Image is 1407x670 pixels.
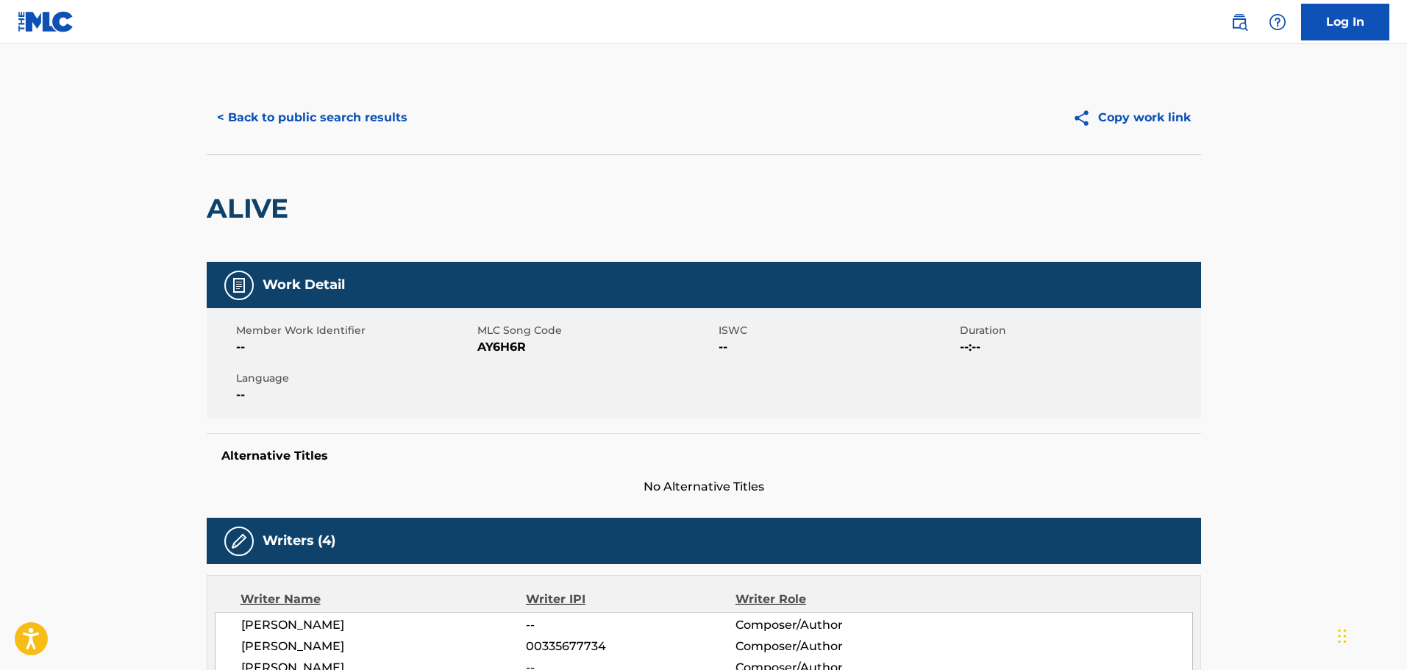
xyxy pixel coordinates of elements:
span: Composer/Author [735,616,926,634]
span: [PERSON_NAME] [241,616,527,634]
span: [PERSON_NAME] [241,638,527,655]
span: MLC Song Code [477,323,715,338]
span: Language [236,371,474,386]
img: Writers [230,532,248,550]
a: Log In [1301,4,1389,40]
img: search [1230,13,1248,31]
img: MLC Logo [18,11,74,32]
img: help [1269,13,1286,31]
button: Copy work link [1062,99,1201,136]
span: AY6H6R [477,338,715,356]
div: Help [1263,7,1292,37]
span: Composer/Author [735,638,926,655]
span: 00335677734 [526,638,735,655]
span: -- [526,616,735,634]
span: -- [719,338,956,356]
span: --:-- [960,338,1197,356]
span: Member Work Identifier [236,323,474,338]
span: ISWC [719,323,956,338]
span: -- [236,338,474,356]
h5: Writers (4) [263,532,335,549]
span: No Alternative Titles [207,478,1201,496]
div: Drag [1338,614,1347,658]
img: Work Detail [230,277,248,294]
a: Public Search [1225,7,1254,37]
iframe: Chat Widget [1333,599,1407,670]
div: Writer IPI [526,591,735,608]
span: Duration [960,323,1197,338]
span: -- [236,386,474,404]
h5: Alternative Titles [221,449,1186,463]
img: Copy work link [1072,109,1098,127]
button: < Back to public search results [207,99,418,136]
div: Writer Role [735,591,926,608]
h2: ALIVE [207,192,296,225]
div: Writer Name [241,591,527,608]
h5: Work Detail [263,277,345,293]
